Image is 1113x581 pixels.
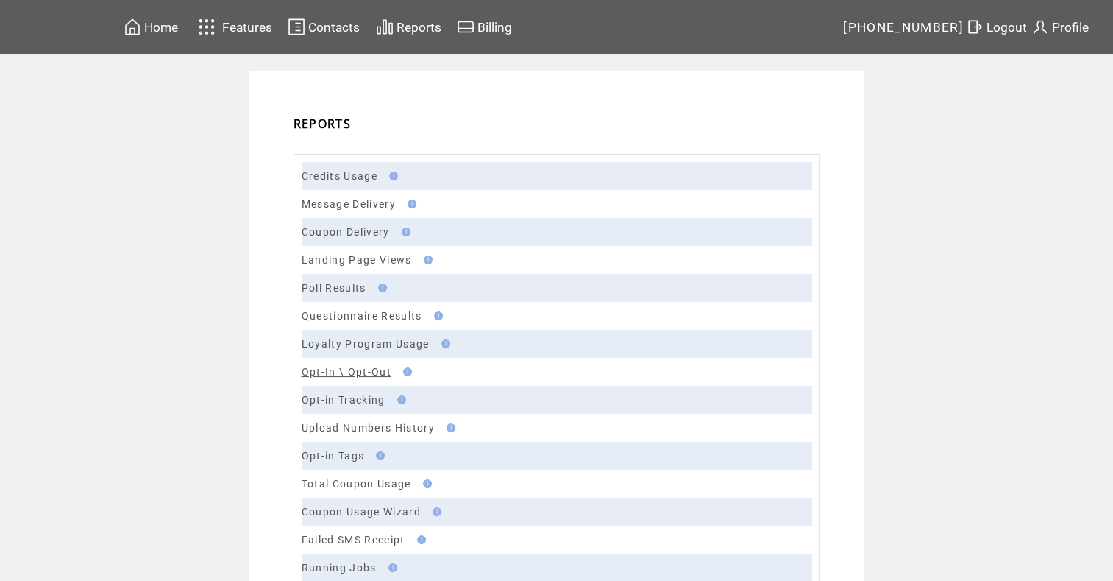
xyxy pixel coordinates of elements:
[1029,15,1091,38] a: Profile
[374,284,387,292] img: help.gif
[397,228,410,236] img: help.gif
[302,338,430,350] a: Loyalty Program Usage
[437,339,450,348] img: help.gif
[222,20,272,35] span: Features
[374,15,444,38] a: Reports
[302,450,365,462] a: Opt-in Tags
[302,310,422,322] a: Questionnaire Results
[457,18,474,36] img: creidtcard.svg
[964,15,1029,38] a: Logout
[403,200,416,208] img: help.gif
[966,18,984,36] img: exit.svg
[302,366,391,378] a: Opt-In \ Opt-Out
[121,15,180,38] a: Home
[384,563,397,572] img: help.gif
[430,311,443,320] img: help.gif
[302,506,421,518] a: Coupon Usage Wizard
[302,422,435,434] a: Upload Numbers History
[302,534,405,546] a: Failed SMS Receipt
[302,394,385,406] a: Opt-in Tracking
[986,20,1027,35] span: Logout
[144,20,178,35] span: Home
[294,116,351,132] span: REPORTS
[302,198,396,210] a: Message Delivery
[1031,18,1049,36] img: profile.svg
[288,18,305,36] img: contacts.svg
[477,20,512,35] span: Billing
[124,18,141,36] img: home.svg
[371,451,385,460] img: help.gif
[194,15,220,39] img: features.svg
[302,282,366,294] a: Poll Results
[302,562,377,574] a: Running Jobs
[393,395,406,404] img: help.gif
[399,367,412,376] img: help.gif
[376,18,394,36] img: chart.svg
[302,170,377,182] a: Credits Usage
[1052,20,1089,35] span: Profile
[419,479,432,488] img: help.gif
[442,423,455,432] img: help.gif
[843,20,964,35] span: [PHONE_NUMBER]
[428,507,441,516] img: help.gif
[455,15,514,38] a: Billing
[419,256,433,264] img: help.gif
[302,226,390,238] a: Coupon Delivery
[397,20,441,35] span: Reports
[285,15,362,38] a: Contacts
[302,478,411,490] a: Total Coupon Usage
[192,13,275,41] a: Features
[413,535,426,544] img: help.gif
[302,254,412,266] a: Landing Page Views
[308,20,360,35] span: Contacts
[385,172,398,180] img: help.gif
